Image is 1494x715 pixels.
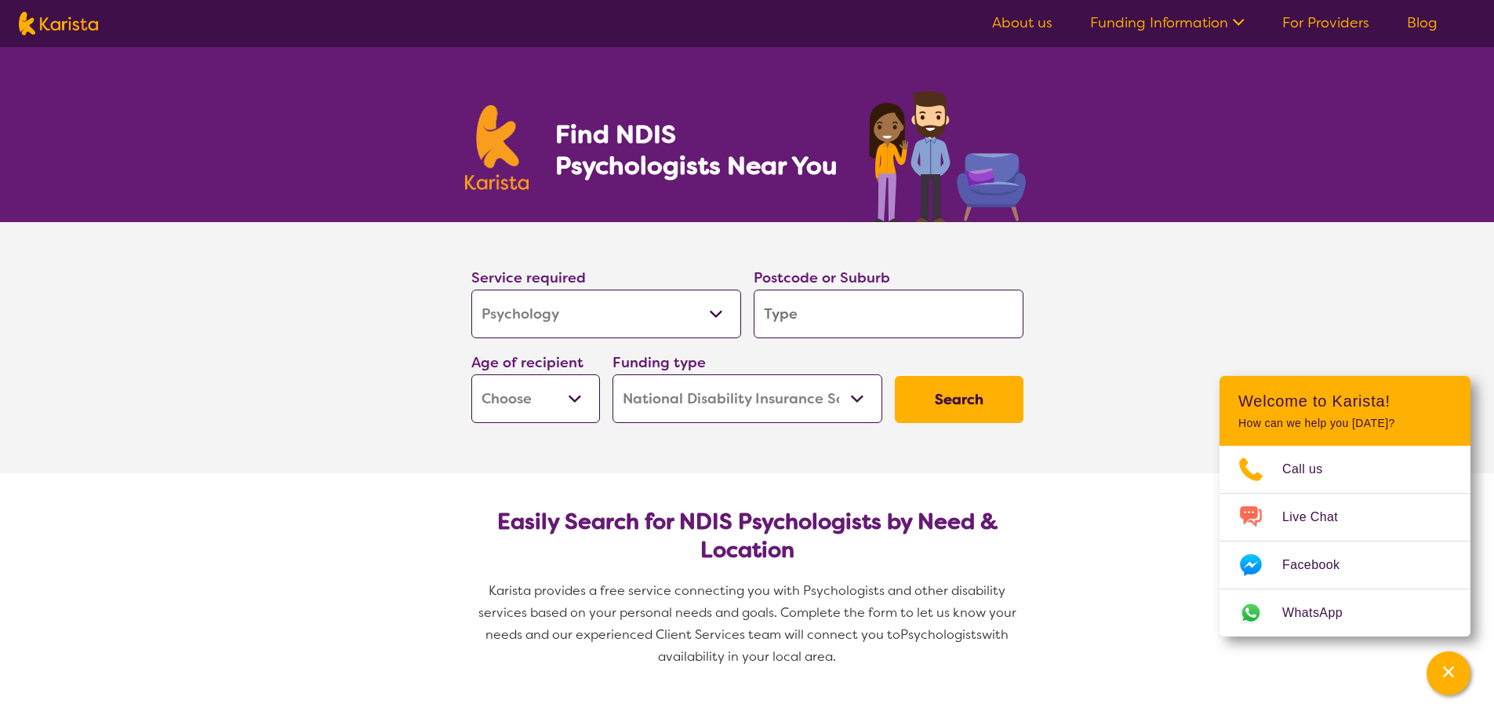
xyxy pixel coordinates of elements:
[1282,13,1369,32] a: For Providers
[471,268,586,287] label: Service required
[1238,392,1452,410] h2: Welcome to Karista!
[1427,651,1470,695] button: Channel Menu
[754,268,890,287] label: Postcode or Suburb
[1407,13,1438,32] a: Blog
[1282,553,1358,577] span: Facebook
[613,353,706,372] label: Funding type
[1282,458,1342,481] span: Call us
[1090,13,1245,32] a: Funding Information
[863,85,1030,222] img: psychology
[19,12,98,35] img: Karista logo
[895,376,1023,423] button: Search
[1220,589,1470,637] a: Web link opens in a new tab.
[555,119,845,181] h1: Find NDIS Psychologists Near You
[754,290,1023,338] input: Type
[900,626,982,643] span: Psychologists
[465,105,529,190] img: Karista logo
[1220,376,1470,637] div: Channel Menu
[1282,505,1357,529] span: Live Chat
[1238,417,1452,430] p: How can we help you [DATE]?
[471,353,583,372] label: Age of recipient
[992,13,1052,32] a: About us
[1220,446,1470,637] ul: Choose channel
[484,508,1011,564] h2: Easily Search for NDIS Psychologists by Need & Location
[1282,601,1361,625] span: WhatsApp
[478,582,1020,643] span: Karista provides a free service connecting you with Psychologists and other disability services b...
